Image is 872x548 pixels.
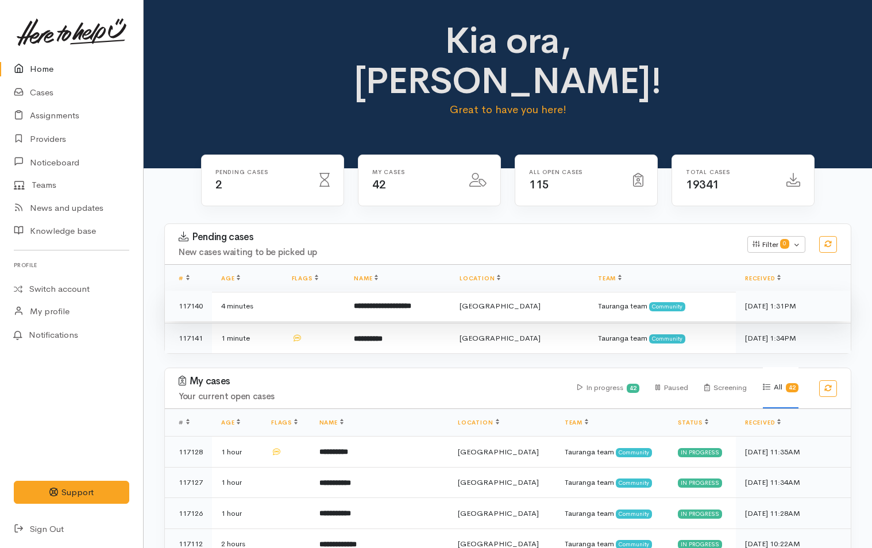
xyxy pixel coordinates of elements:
[319,419,344,426] a: Name
[165,437,212,468] td: 117128
[212,323,283,353] td: 1 minute
[458,508,539,518] span: [GEOGRAPHIC_DATA]
[745,419,781,426] a: Received
[460,301,541,311] span: [GEOGRAPHIC_DATA]
[372,169,456,175] h6: My cases
[686,177,719,192] span: 19341
[165,467,212,498] td: 117127
[555,467,669,498] td: Tauranga team
[292,275,318,282] a: Flags
[165,323,212,353] td: 117141
[678,448,722,457] div: In progress
[736,437,851,468] td: [DATE] 11:35AM
[179,275,190,282] a: #
[339,102,676,118] p: Great to have you here!
[165,291,212,322] td: 117140
[529,177,549,192] span: 115
[704,368,747,408] div: Screening
[212,467,262,498] td: 1 hour
[179,231,734,243] h3: Pending cases
[678,478,722,488] div: In progress
[616,510,652,519] span: Community
[179,376,564,387] h3: My cases
[215,169,306,175] h6: Pending cases
[460,275,500,282] a: Location
[686,169,773,175] h6: Total cases
[736,467,851,498] td: [DATE] 11:34AM
[649,334,685,344] span: Community
[372,177,385,192] span: 42
[458,477,539,487] span: [GEOGRAPHIC_DATA]
[745,275,781,282] a: Received
[215,177,222,192] span: 2
[179,419,190,426] span: #
[212,291,283,322] td: 4 minutes
[179,392,564,402] h4: Your current open cases
[678,419,708,426] a: Status
[577,368,640,408] div: In progress
[565,419,588,426] a: Team
[354,275,378,282] a: Name
[630,384,636,392] b: 42
[736,291,851,322] td: [DATE] 1:31PM
[616,478,652,488] span: Community
[747,236,805,253] button: Filter0
[598,275,622,282] a: Team
[458,419,499,426] a: Location
[736,498,851,529] td: [DATE] 11:28AM
[555,437,669,468] td: Tauranga team
[212,437,262,468] td: 1 hour
[165,498,212,529] td: 117126
[763,367,798,408] div: All
[14,257,129,273] h6: Profile
[221,419,240,426] a: Age
[14,481,129,504] button: Support
[529,169,619,175] h6: All Open cases
[460,333,541,343] span: [GEOGRAPHIC_DATA]
[555,498,669,529] td: Tauranga team
[589,291,736,322] td: Tauranga team
[179,248,734,257] h4: New cases waiting to be picked up
[780,239,789,248] span: 0
[678,510,722,519] div: In progress
[655,368,688,408] div: Paused
[339,21,676,102] h1: Kia ora, [PERSON_NAME]!
[789,384,796,391] b: 42
[212,498,262,529] td: 1 hour
[458,447,539,457] span: [GEOGRAPHIC_DATA]
[221,275,240,282] a: Age
[736,323,851,353] td: [DATE] 1:34PM
[616,448,652,457] span: Community
[271,419,298,426] a: Flags
[649,302,685,311] span: Community
[589,323,736,353] td: Tauranga team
